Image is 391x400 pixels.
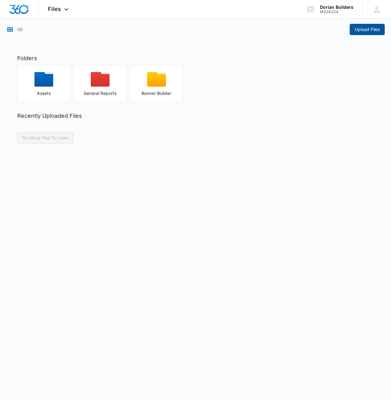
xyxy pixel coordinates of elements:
[74,91,126,96] div: General Reports
[16,26,23,33] button: List View
[6,26,14,33] button: Grid View
[350,24,385,35] button: Upload Files
[48,6,61,12] span: Files
[130,91,183,96] div: Banner Builder
[17,54,374,62] h2: Folders
[130,65,183,102] button: Banner Builder
[18,91,70,96] div: Assets
[74,65,127,102] button: General Reports
[17,65,70,102] button: Assets
[320,10,353,14] div: account id
[17,132,73,143] button: No More Files To Load
[320,5,353,10] div: account name
[17,112,374,120] h2: Recently Uploaded Files
[355,26,380,33] span: Upload Files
